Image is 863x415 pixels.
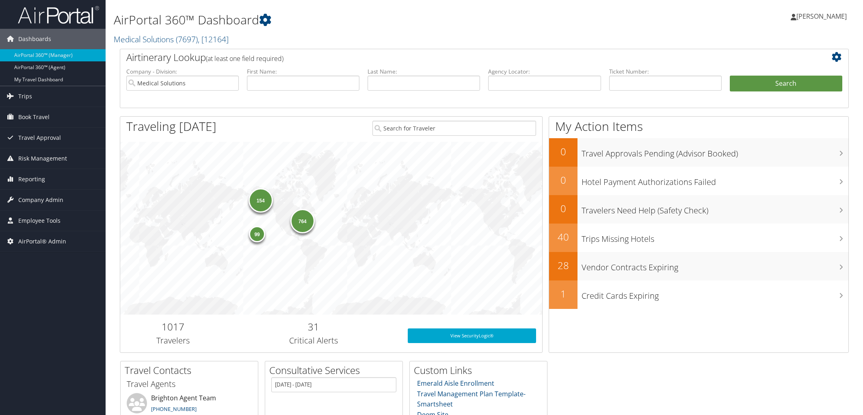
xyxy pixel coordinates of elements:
[18,190,63,210] span: Company Admin
[549,145,577,159] h2: 0
[18,29,51,49] span: Dashboards
[18,107,50,127] span: Book Travel
[549,252,848,280] a: 28Vendor Contracts Expiring
[18,211,61,231] span: Employee Tools
[408,328,536,343] a: View SecurityLogic®
[269,363,402,377] h2: Consultative Services
[127,378,252,390] h3: Travel Agents
[151,405,197,413] a: [PHONE_NUMBER]
[549,167,848,195] a: 0Hotel Payment Authorizations Failed
[488,67,601,76] label: Agency Locator:
[582,201,848,216] h3: Travelers Need Help (Safety Check)
[198,34,229,45] span: , [ 12164 ]
[549,224,848,252] a: 40Trips Missing Hotels
[791,4,855,28] a: [PERSON_NAME]
[114,34,229,45] a: Medical Solutions
[549,173,577,187] h2: 0
[372,121,536,136] input: Search for Traveler
[549,118,848,135] h1: My Action Items
[368,67,480,76] label: Last Name:
[730,76,842,92] button: Search
[582,172,848,188] h3: Hotel Payment Authorizations Failed
[126,118,216,135] h1: Traveling [DATE]
[247,67,359,76] label: First Name:
[126,50,782,64] h2: Airtinerary Lookup
[125,363,258,377] h2: Travel Contacts
[232,320,396,334] h2: 31
[582,286,848,302] h3: Credit Cards Expiring
[549,280,848,309] a: 1Credit Cards Expiring
[232,335,396,346] h3: Critical Alerts
[290,209,315,233] div: 764
[18,128,61,148] span: Travel Approval
[549,230,577,244] h2: 40
[549,287,577,301] h2: 1
[249,226,266,242] div: 99
[582,258,848,273] h3: Vendor Contracts Expiring
[549,202,577,215] h2: 0
[126,320,220,334] h2: 1017
[417,379,494,388] a: Emerald Aisle Enrollment
[796,12,847,21] span: [PERSON_NAME]
[582,144,848,159] h3: Travel Approvals Pending (Advisor Booked)
[18,231,66,252] span: AirPortal® Admin
[582,229,848,245] h3: Trips Missing Hotels
[18,86,32,106] span: Trips
[18,5,99,24] img: airportal-logo.png
[126,67,239,76] label: Company - Division:
[417,389,526,409] a: Travel Management Plan Template- Smartsheet
[249,188,273,213] div: 154
[176,34,198,45] span: ( 7697 )
[549,195,848,224] a: 0Travelers Need Help (Safety Check)
[114,11,608,28] h1: AirPortal 360™ Dashboard
[549,138,848,167] a: 0Travel Approvals Pending (Advisor Booked)
[206,54,283,63] span: (at least one field required)
[549,259,577,272] h2: 28
[18,148,67,169] span: Risk Management
[414,363,547,377] h2: Custom Links
[126,335,220,346] h3: Travelers
[18,169,45,189] span: Reporting
[609,67,722,76] label: Ticket Number:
